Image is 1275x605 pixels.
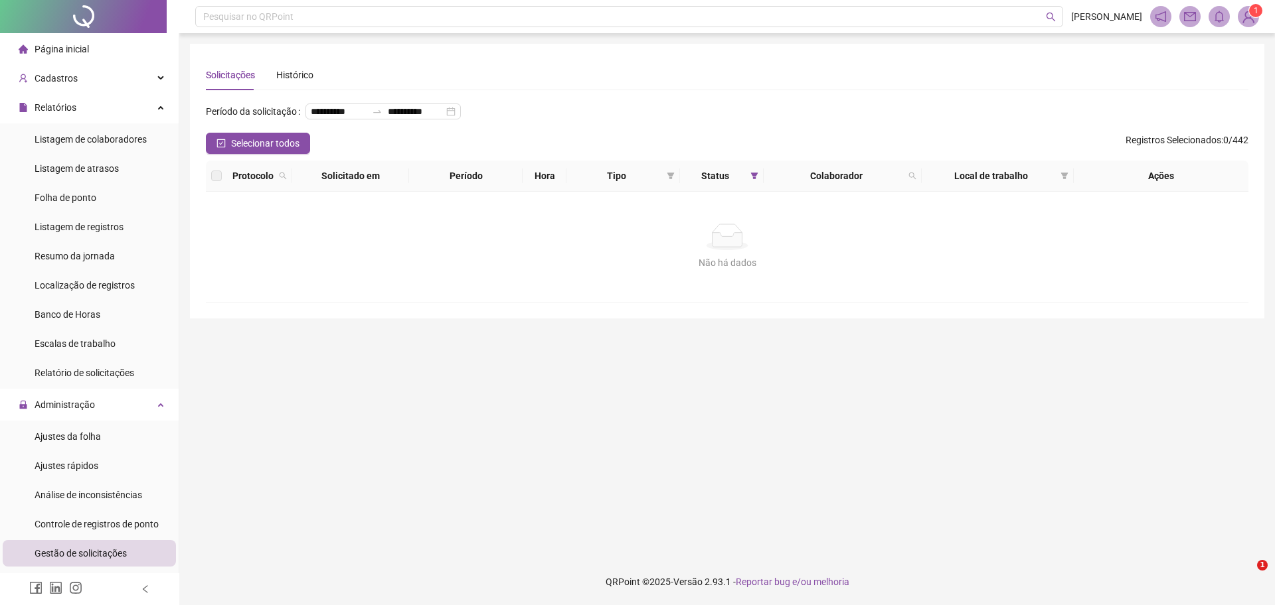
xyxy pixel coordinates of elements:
span: instagram [69,581,82,594]
th: Solicitado em [292,161,409,192]
span: filter [748,166,761,186]
span: Relatórios [35,102,76,113]
span: lock [19,400,28,409]
span: Status [685,168,746,183]
iframe: Intercom live chat [1230,560,1262,592]
span: user-add [19,74,28,83]
span: Versão [673,576,703,587]
span: search [906,166,919,186]
span: Resumo da jornada [35,251,115,261]
button: Selecionar todos [206,133,310,154]
span: filter [1058,166,1071,186]
span: Tipo [572,168,661,183]
span: bell [1213,11,1225,23]
span: Colaborador [769,168,903,183]
div: Não há dados [222,255,1232,270]
span: filter [1061,172,1068,180]
span: mail [1184,11,1196,23]
span: search [1046,12,1056,22]
span: filter [667,172,675,180]
span: [PERSON_NAME] [1071,9,1142,24]
span: Selecionar todos [231,136,299,151]
span: Escalas de trabalho [35,338,116,349]
label: Período da solicitação [206,101,305,122]
span: Cadastros [35,73,78,84]
span: Ajustes da folha [35,431,101,442]
span: filter [664,166,677,186]
img: 80004 [1238,7,1258,27]
span: Relatório de solicitações [35,368,134,378]
span: 1 [1254,6,1258,15]
span: facebook [29,581,42,594]
span: Administração [35,399,95,410]
span: check-square [216,139,226,148]
span: Folha de ponto [35,192,96,203]
span: Página inicial [35,44,89,54]
th: Período [409,161,523,192]
sup: Atualize o seu contato no menu Meus Dados [1249,4,1262,17]
span: linkedin [49,581,62,594]
span: search [276,166,290,186]
span: 1 [1257,560,1268,571]
span: search [908,172,916,180]
div: Solicitações [206,68,255,82]
span: filter [750,172,758,180]
span: search [279,172,287,180]
span: Análise de inconsistências [35,490,142,500]
span: Listagem de colaboradores [35,134,147,145]
span: swap-right [372,106,382,117]
span: Protocolo [232,168,274,183]
div: Histórico [276,68,313,82]
span: Reportar bug e/ou melhoria [736,576,849,587]
span: home [19,44,28,54]
span: Controle de registros de ponto [35,519,159,529]
span: notification [1155,11,1167,23]
span: Local de trabalho [927,168,1055,183]
span: left [141,584,150,594]
span: Banco de Horas [35,309,100,320]
footer: QRPoint © 2025 - 2.93.1 - [179,559,1275,605]
span: Listagem de atrasos [35,163,119,174]
span: : 0 / 442 [1126,133,1248,154]
span: Gestão de solicitações [35,548,127,559]
span: to [372,106,382,117]
span: Registros Selecionados [1126,135,1221,145]
span: Listagem de registros [35,222,124,232]
th: Hora [523,161,566,192]
span: Ajustes rápidos [35,460,98,471]
span: file [19,103,28,112]
span: Localização de registros [35,280,135,291]
div: Ações [1079,168,1243,183]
